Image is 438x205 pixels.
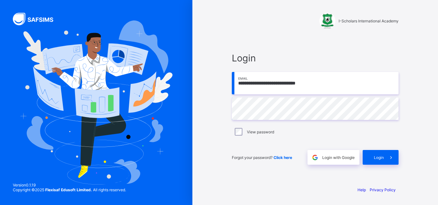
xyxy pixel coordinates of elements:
img: Hero Image [20,20,173,184]
span: Forgot your password? [232,155,292,160]
strong: Flexisaf Edusoft Limited. [45,187,92,192]
img: google.396cfc9801f0270233282035f929180a.svg [311,154,319,161]
span: Login with Google [322,155,355,160]
label: View password [247,130,274,134]
img: SAFSIMS Logo [13,13,61,25]
span: I-Scholars International Academy [339,19,399,23]
span: Login [374,155,384,160]
span: Version 0.1.19 [13,183,126,187]
span: Copyright © 2025 All rights reserved. [13,187,126,192]
a: Help [358,187,366,192]
a: Privacy Policy [370,187,396,192]
a: Click here [274,155,292,160]
span: Login [232,52,399,64]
